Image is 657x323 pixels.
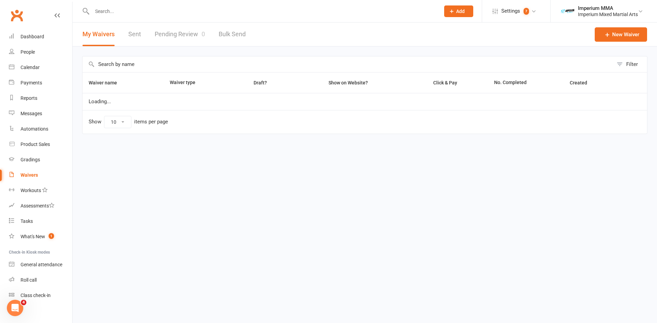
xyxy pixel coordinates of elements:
[21,157,40,162] div: Gradings
[9,91,72,106] a: Reports
[21,172,38,178] div: Waivers
[21,142,50,147] div: Product Sales
[9,44,72,60] a: People
[9,121,72,137] a: Automations
[322,79,375,87] button: Show on Website?
[427,79,465,87] button: Click & Pay
[247,79,274,87] button: Draft?
[21,188,41,193] div: Workouts
[21,293,51,298] div: Class check-in
[488,72,564,93] th: No. Completed
[21,65,40,70] div: Calendar
[626,60,638,68] div: Filter
[89,116,168,128] div: Show
[219,23,246,46] a: Bulk Send
[90,6,435,16] input: Search...
[561,4,575,18] img: thumb_image1639376871.png
[9,29,72,44] a: Dashboard
[21,126,48,132] div: Automations
[21,203,54,208] div: Assessments
[134,119,168,125] div: items per page
[578,11,638,17] div: Imperium Mixed Martial Arts
[21,34,44,39] div: Dashboard
[9,257,72,272] a: General attendance kiosk mode
[9,106,72,121] a: Messages
[9,288,72,303] a: Class kiosk mode
[8,7,25,24] a: Clubworx
[570,79,595,87] button: Created
[202,30,205,38] span: 0
[89,79,125,87] button: Waiver name
[524,8,529,15] span: 7
[21,80,42,85] div: Payments
[21,277,37,283] div: Roll call
[9,183,72,198] a: Workouts
[21,300,26,305] span: 4
[82,93,647,110] td: Loading...
[433,80,457,85] span: Click & Pay
[9,75,72,91] a: Payments
[254,80,267,85] span: Draft?
[82,56,613,72] input: Search by name
[444,5,473,17] button: Add
[9,198,72,214] a: Assessments
[9,152,72,167] a: Gradings
[578,5,638,11] div: Imperium MMA
[9,60,72,75] a: Calendar
[128,23,141,46] a: Sent
[82,23,115,46] button: My Waivers
[595,27,647,42] a: New Waiver
[21,218,33,224] div: Tasks
[9,214,72,229] a: Tasks
[501,3,520,19] span: Settings
[328,80,368,85] span: Show on Website?
[21,95,37,101] div: Reports
[155,23,205,46] a: Pending Review0
[21,262,62,267] div: General attendance
[49,233,54,239] span: 1
[456,9,465,14] span: Add
[9,137,72,152] a: Product Sales
[570,80,595,85] span: Created
[7,300,23,316] iframe: Intercom live chat
[21,49,35,55] div: People
[164,72,228,93] th: Waiver type
[613,56,647,72] button: Filter
[21,111,42,116] div: Messages
[9,229,72,244] a: What's New1
[21,234,45,239] div: What's New
[9,167,72,183] a: Waivers
[89,80,125,85] span: Waiver name
[9,272,72,288] a: Roll call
